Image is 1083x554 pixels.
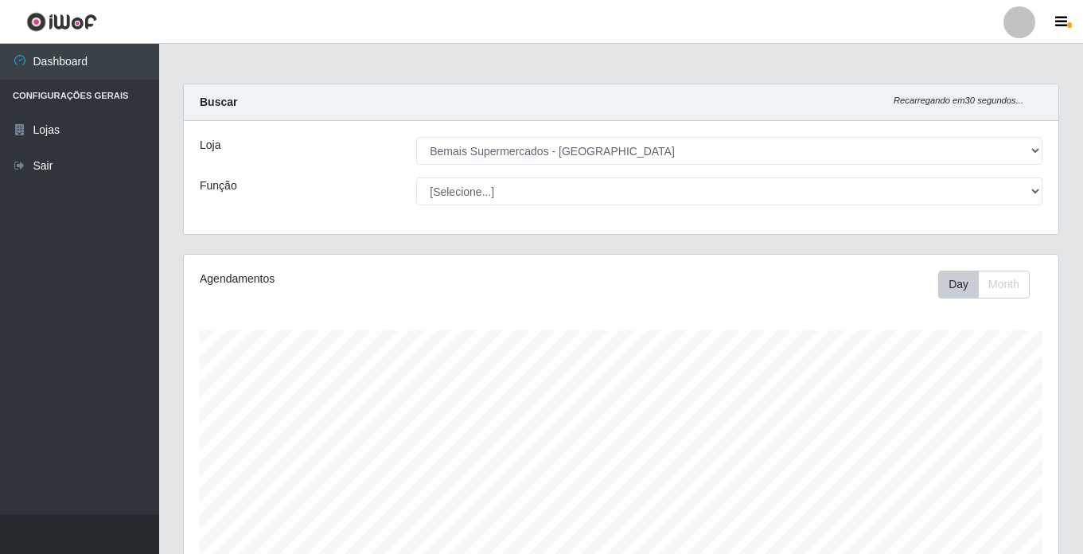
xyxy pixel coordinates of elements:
[200,137,220,154] label: Loja
[938,271,979,298] button: Day
[200,271,537,287] div: Agendamentos
[200,178,237,194] label: Função
[894,96,1023,105] i: Recarregando em 30 segundos...
[26,12,97,32] img: CoreUI Logo
[200,96,237,108] strong: Buscar
[938,271,1042,298] div: Toolbar with button groups
[938,271,1030,298] div: First group
[978,271,1030,298] button: Month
